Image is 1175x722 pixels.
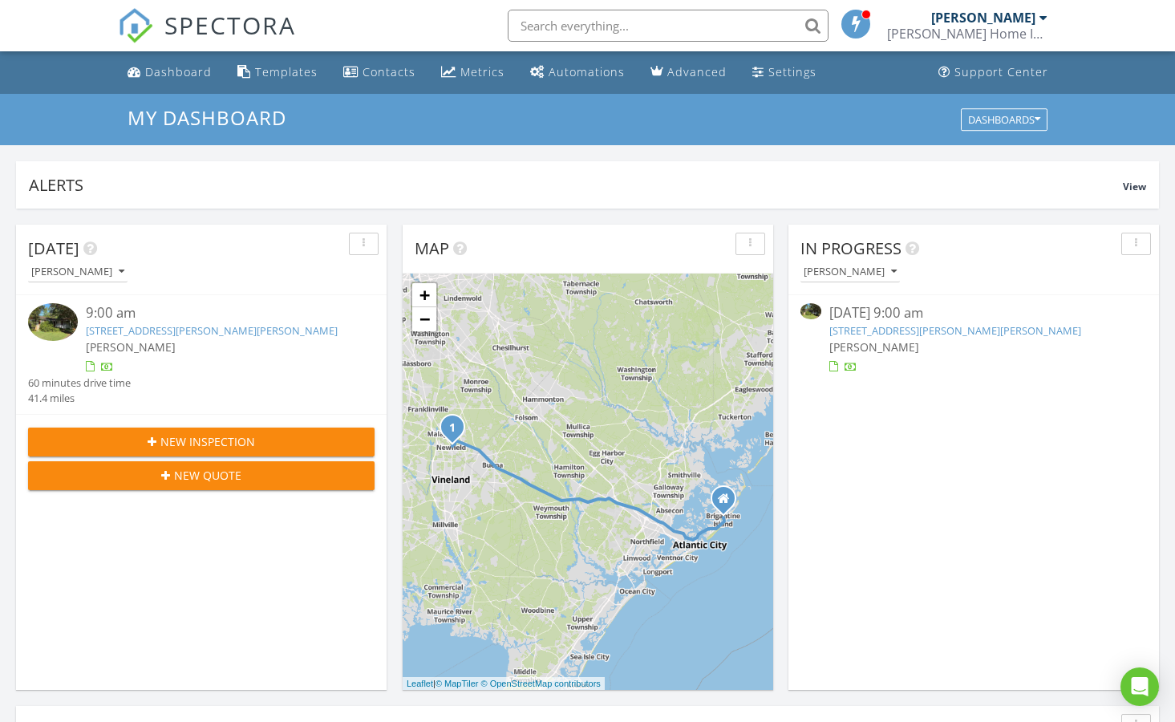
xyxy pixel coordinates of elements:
[931,10,1035,26] div: [PERSON_NAME]
[118,22,296,55] a: SPECTORA
[415,237,449,259] span: Map
[337,58,422,87] a: Contacts
[746,58,823,87] a: Settings
[29,174,1123,196] div: Alerts
[829,303,1118,323] div: [DATE] 9:00 am
[118,8,153,43] img: The Best Home Inspection Software - Spectora
[667,64,727,79] div: Advanced
[436,679,479,688] a: © MapTiler
[86,323,338,338] a: [STREET_ADDRESS][PERSON_NAME][PERSON_NAME]
[28,461,375,490] button: New Quote
[164,8,296,42] span: SPECTORA
[800,303,1147,375] a: [DATE] 9:00 am [STREET_ADDRESS][PERSON_NAME][PERSON_NAME] [PERSON_NAME]
[160,433,255,450] span: New Inspection
[804,266,897,278] div: [PERSON_NAME]
[121,58,218,87] a: Dashboard
[403,677,605,691] div: |
[723,498,733,508] div: 4 MacDonald Place, Brigantine NJ 08203
[481,679,601,688] a: © OpenStreetMap contributors
[28,262,128,283] button: [PERSON_NAME]
[31,266,124,278] div: [PERSON_NAME]
[412,283,436,307] a: Zoom in
[800,262,900,283] button: [PERSON_NAME]
[644,58,733,87] a: Advanced
[887,26,1047,42] div: Kane Home Inspection Services LLC
[28,428,375,456] button: New Inspection
[28,237,79,259] span: [DATE]
[28,375,131,391] div: 60 minutes drive time
[435,58,511,87] a: Metrics
[174,467,241,484] span: New Quote
[449,423,456,434] i: 1
[800,303,821,318] img: 9331719%2Freports%2F7099ed25-5100-4ab7-9c1c-c5cb8c458811%2Fcover_photos%2FjMzbHW3qOLkEqcvuiqmH%2F...
[363,64,415,79] div: Contacts
[524,58,631,87] a: Automations (Basic)
[28,303,78,340] img: 9331719%2Freports%2F7099ed25-5100-4ab7-9c1c-c5cb8c458811%2Fcover_photos%2FjMzbHW3qOLkEqcvuiqmH%2F...
[28,303,375,406] a: 9:00 am [STREET_ADDRESS][PERSON_NAME][PERSON_NAME] [PERSON_NAME] 60 minutes drive time 41.4 miles
[460,64,504,79] div: Metrics
[28,391,131,406] div: 41.4 miles
[508,10,829,42] input: Search everything...
[549,64,625,79] div: Automations
[961,108,1047,131] button: Dashboards
[932,58,1055,87] a: Support Center
[954,64,1048,79] div: Support Center
[452,427,462,436] div: 104 Conwell Ave, Newfield, NJ 08344
[128,104,286,131] span: My Dashboard
[829,323,1081,338] a: [STREET_ADDRESS][PERSON_NAME][PERSON_NAME]
[86,339,176,355] span: [PERSON_NAME]
[412,307,436,331] a: Zoom out
[829,339,919,355] span: [PERSON_NAME]
[407,679,433,688] a: Leaflet
[1123,180,1146,193] span: View
[231,58,324,87] a: Templates
[145,64,212,79] div: Dashboard
[86,303,346,323] div: 9:00 am
[968,114,1040,125] div: Dashboards
[800,237,902,259] span: In Progress
[255,64,318,79] div: Templates
[1120,667,1159,706] div: Open Intercom Messenger
[768,64,816,79] div: Settings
